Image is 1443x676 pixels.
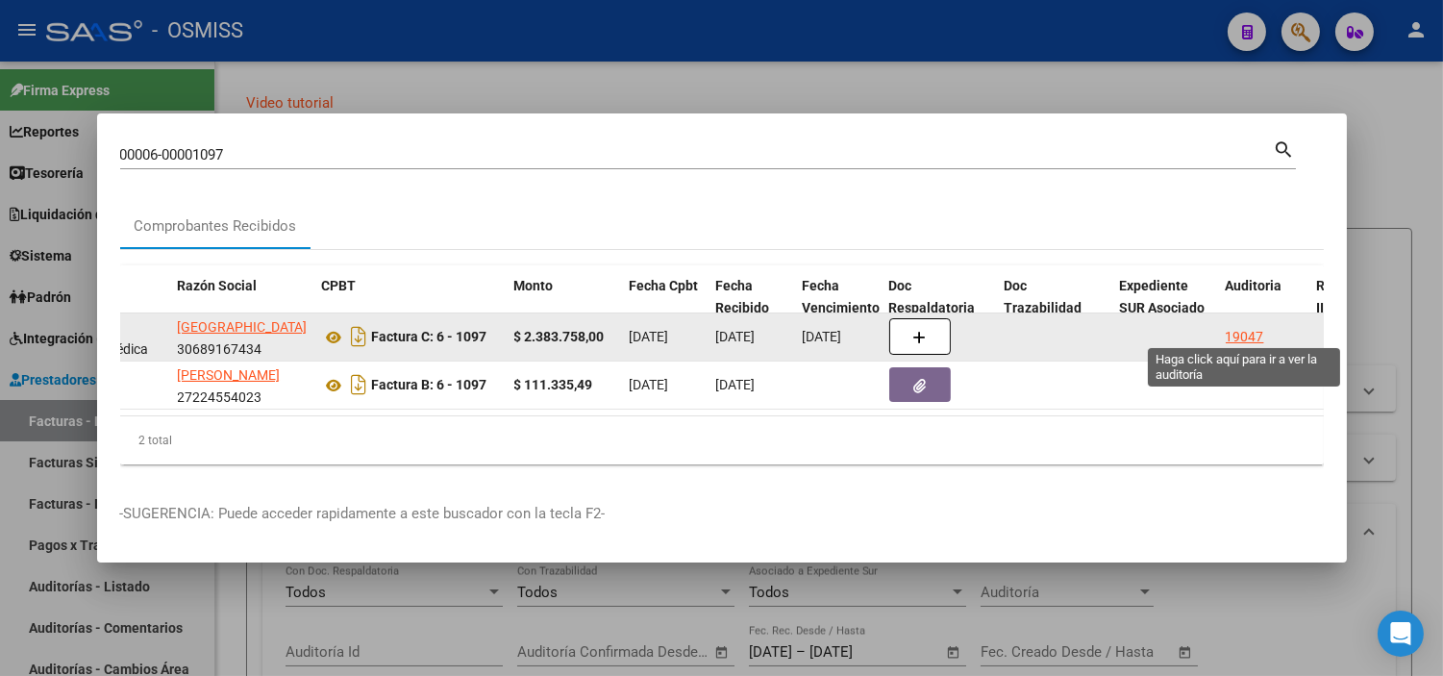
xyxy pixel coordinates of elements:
[630,329,669,344] span: [DATE]
[1308,265,1385,350] datatable-header-cell: Retencion IIBB
[313,265,506,350] datatable-header-cell: CPBT
[629,278,698,293] span: Fecha Cpbt
[513,278,553,293] span: Monto
[881,265,996,350] datatable-header-cell: Doc Respaldatoria
[996,265,1111,350] datatable-header-cell: Doc Trazabilidad
[1111,265,1217,350] datatable-header-cell: Expediente SUR Asociado
[514,377,593,392] strong: $ 111.335,49
[514,329,605,344] strong: $ 2.383.758,00
[178,319,308,335] span: [GEOGRAPHIC_DATA]
[802,278,880,315] span: Fecha Vencimiento
[372,378,487,393] strong: Factura B: 6 - 1097
[347,321,372,352] i: Descargar documento
[621,265,708,350] datatable-header-cell: Fecha Cpbt
[120,503,1324,525] p: -SUGERENCIA: Puede acceder rapidamente a este buscador con la tecla F2-
[1004,278,1082,315] span: Doc Trazabilidad
[715,278,769,315] span: Fecha Recibido
[794,265,881,350] datatable-header-cell: Fecha Vencimiento
[1217,265,1308,350] datatable-header-cell: Auditoria
[178,367,281,383] span: [PERSON_NAME]
[1316,278,1379,315] span: Retencion IIBB
[1225,278,1281,293] span: Auditoria
[347,369,372,400] i: Descargar documento
[135,215,297,238] div: Comprobantes Recibidos
[708,265,794,350] datatable-header-cell: Fecha Recibido
[177,278,257,293] span: Razón Social
[1274,137,1296,160] mat-icon: search
[630,377,669,392] span: [DATE]
[506,265,621,350] datatable-header-cell: Monto
[120,416,1324,464] div: 2 total
[1378,611,1424,657] div: Open Intercom Messenger
[1226,326,1264,348] div: 19047
[888,278,975,315] span: Doc Respaldatoria
[178,316,307,357] div: 30689167434
[716,329,756,344] span: [DATE]
[372,330,487,345] strong: Factura C: 6 - 1097
[169,265,313,350] datatable-header-cell: Razón Social
[321,278,356,293] span: CPBT
[1119,278,1205,315] span: Expediente SUR Asociado
[716,377,756,392] span: [DATE]
[803,329,842,344] span: [DATE]
[178,364,307,405] div: 27224554023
